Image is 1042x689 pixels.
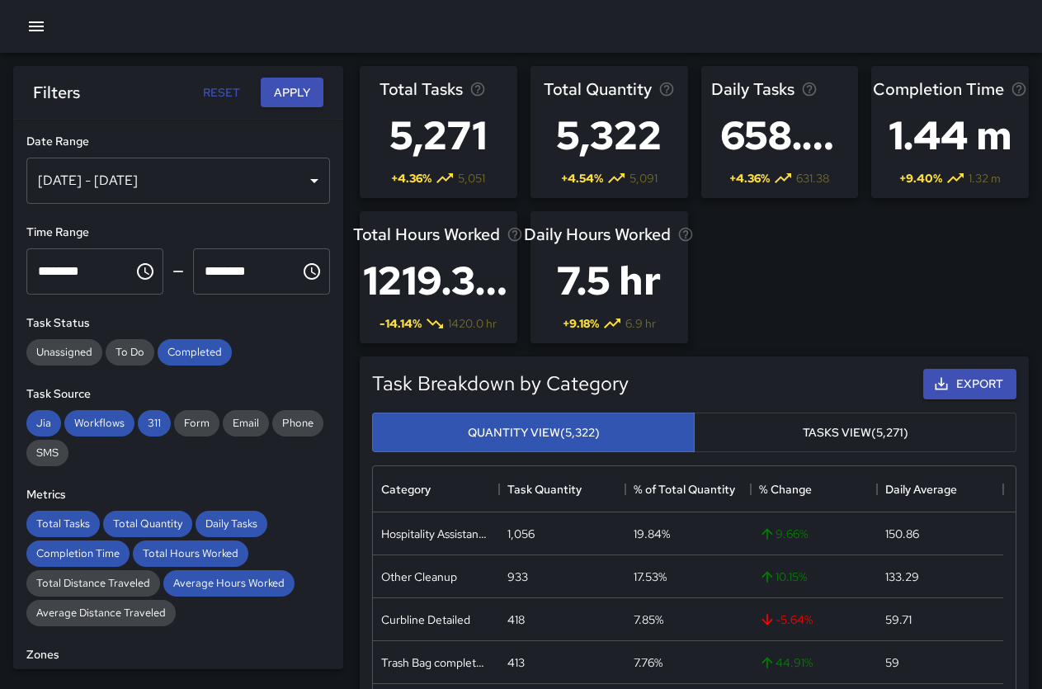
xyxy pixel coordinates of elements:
span: SMS [26,446,68,460]
span: Email [223,416,269,430]
div: Form [174,410,219,437]
div: Daily Average [877,466,1003,512]
div: % Change [751,466,877,512]
svg: Total hours spent on tasks in the selected time period, across all users, based on GPS data. [507,226,523,243]
span: 9.66 % [759,526,808,542]
div: % of Total Quantity [625,466,752,512]
div: Email [223,410,269,437]
span: Total Quantity [544,76,652,102]
span: 10.15 % [759,569,807,585]
div: Daily Average [885,466,957,512]
span: -5.64 % [759,611,813,628]
button: Choose time, selected time is 12:00 AM [129,255,162,288]
div: Daily Tasks [196,511,267,537]
div: Task Quantity [499,466,625,512]
span: Total Hours Worked [353,221,500,248]
span: 44.91 % [759,654,813,671]
div: [DATE] - [DATE] [26,158,330,204]
span: + 4.36 % [729,170,770,186]
div: 133.29 [885,569,919,585]
span: + 4.54 % [561,170,603,186]
div: Trash Bag completed BLUE [381,654,491,671]
svg: Total number of tasks in the selected period, compared to the previous period. [469,81,486,97]
h3: 5,322 [544,102,675,168]
span: Total Hours Worked [133,546,248,560]
div: 17.53% [634,569,667,585]
span: Jia [26,416,61,430]
span: Daily Tasks [711,76,794,102]
span: + 9.18 % [563,315,599,332]
span: Daily Hours Worked [524,221,671,248]
span: Completed [158,345,232,359]
div: Average Hours Worked [163,570,295,597]
span: -14.14 % [380,315,422,332]
h6: Zones [26,646,330,664]
button: Choose time, selected time is 11:59 PM [295,255,328,288]
div: SMS [26,440,68,466]
h6: Task Status [26,314,330,333]
div: Total Hours Worked [133,540,248,567]
h6: Date Range [26,133,330,151]
span: Total Tasks [380,76,463,102]
div: 413 [507,654,525,671]
span: 1.32 m [969,170,1001,186]
div: 311 [138,410,171,437]
div: 59 [885,654,899,671]
span: + 9.40 % [899,170,942,186]
span: Form [174,416,219,430]
div: 7.76% [634,654,662,671]
h6: Filters [33,79,80,106]
span: + 4.36 % [391,170,431,186]
div: Unassigned [26,339,102,366]
button: Export [923,369,1016,399]
span: Total Distance Traveled [26,576,160,590]
h3: 1.44 m [873,102,1027,168]
div: Jia [26,410,61,437]
button: Quantity View(5,322) [372,413,695,453]
span: To Do [106,345,154,359]
div: Workflows [64,410,134,437]
div: Total Tasks [26,511,100,537]
span: 1420.0 hr [448,315,497,332]
div: 933 [507,569,528,585]
h6: Time Range [26,224,330,242]
div: Total Distance Traveled [26,570,160,597]
span: Completion Time [873,76,1004,102]
svg: Average number of tasks per day in the selected period, compared to the previous period. [801,81,818,97]
h5: Task Breakdown by Category [372,370,917,397]
div: 1,056 [507,526,535,542]
div: 150.86 [885,526,919,542]
span: Average Distance Traveled [26,606,176,620]
div: 418 [507,611,525,628]
div: Phone [272,410,323,437]
span: Phone [272,416,323,430]
div: Category [381,466,431,512]
h3: 658.88 [711,102,849,168]
button: Apply [261,78,323,108]
div: Curbline Detailed [381,611,470,628]
svg: Total task quantity in the selected period, compared to the previous period. [658,81,675,97]
span: Completion Time [26,546,130,560]
span: Unassigned [26,345,102,359]
div: Other Cleanup [381,569,457,585]
span: 6.9 hr [625,315,656,332]
div: Task Quantity [507,466,582,512]
div: Category [373,466,499,512]
div: % Change [759,466,812,512]
h3: 7.5 hr [524,248,694,314]
div: To Do [106,339,154,366]
div: % of Total Quantity [634,466,735,512]
span: 5,051 [458,170,485,186]
button: Reset [195,78,248,108]
span: Total Quantity [103,517,192,531]
h3: 1219.3 hr [353,248,523,314]
span: Average Hours Worked [163,576,295,590]
div: Completed [158,339,232,366]
span: 5,091 [629,170,658,186]
span: Total Tasks [26,517,100,531]
span: Daily Tasks [196,517,267,531]
div: 7.85% [634,611,663,628]
span: Workflows [64,416,134,430]
h6: Metrics [26,486,330,504]
div: Completion Time [26,540,130,567]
